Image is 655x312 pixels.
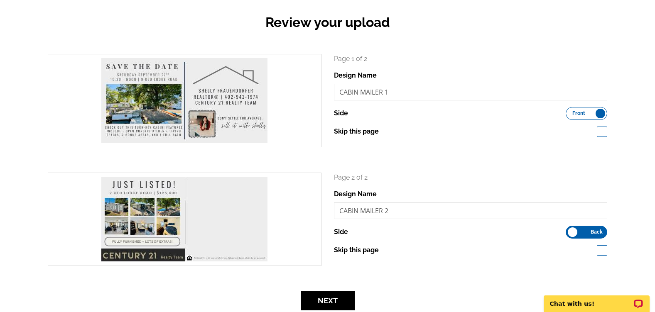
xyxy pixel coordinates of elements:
label: Design Name [334,189,377,199]
p: Page 2 of 2 [334,173,608,183]
label: Side [334,227,348,237]
input: File Name [334,84,608,100]
label: Side [334,108,348,118]
p: Page 1 of 2 [334,54,608,64]
iframe: LiveChat chat widget [538,286,655,312]
label: Skip this page [334,245,379,255]
label: Design Name [334,71,377,80]
button: Next [301,291,355,310]
span: Back [591,230,603,234]
span: Front [572,111,585,115]
h2: Review your upload [42,15,613,30]
label: Skip this page [334,127,379,136]
input: File Name [334,202,608,219]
